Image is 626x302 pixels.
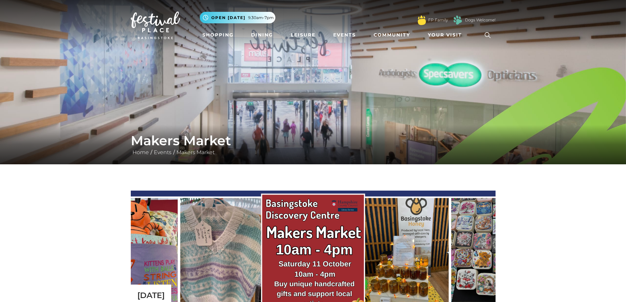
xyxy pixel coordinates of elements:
[131,149,151,155] a: Home
[137,290,165,300] p: [DATE]
[331,29,359,41] a: Events
[131,12,180,39] img: Festival Place Logo
[131,133,496,149] h1: Makers Market
[288,29,318,41] a: Leisure
[248,29,276,41] a: Dining
[126,133,500,156] div: / /
[175,149,216,155] a: Makers Market
[248,15,274,21] span: 9.30am-7pm
[211,15,245,21] span: Open [DATE]
[371,29,413,41] a: Community
[152,149,173,155] a: Events
[425,29,468,41] a: Your Visit
[465,17,496,23] a: Dogs Welcome!
[428,17,448,23] a: FP Family
[428,32,462,38] span: Your Visit
[200,29,236,41] a: Shopping
[200,12,275,23] button: Open [DATE] 9.30am-7pm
